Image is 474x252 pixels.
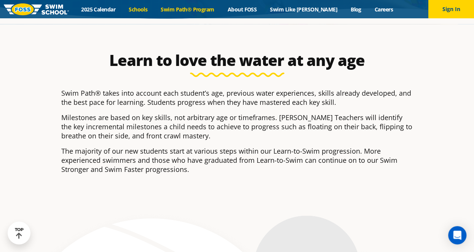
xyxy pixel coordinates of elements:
a: Blog [344,6,368,13]
a: About FOSS [221,6,263,13]
a: 2025 Calendar [75,6,122,13]
div: Open Intercom Messenger [448,226,466,244]
a: Careers [368,6,399,13]
p: The majority of our new students start at various steps within our Learn-to-Swim progression. Mor... [61,146,413,174]
a: Schools [122,6,154,13]
h2: Learn to love the water at any age [57,51,417,69]
div: TOP [15,227,24,239]
p: Milestones are based on key skills, not arbitrary age or timeframes. [PERSON_NAME] Teachers will ... [61,113,413,140]
p: Swim Path® takes into account each student’s age, previous water experiences, skills already deve... [61,88,413,107]
img: FOSS Swim School Logo [4,3,69,15]
a: Swim Path® Program [154,6,221,13]
a: Swim Like [PERSON_NAME] [263,6,344,13]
